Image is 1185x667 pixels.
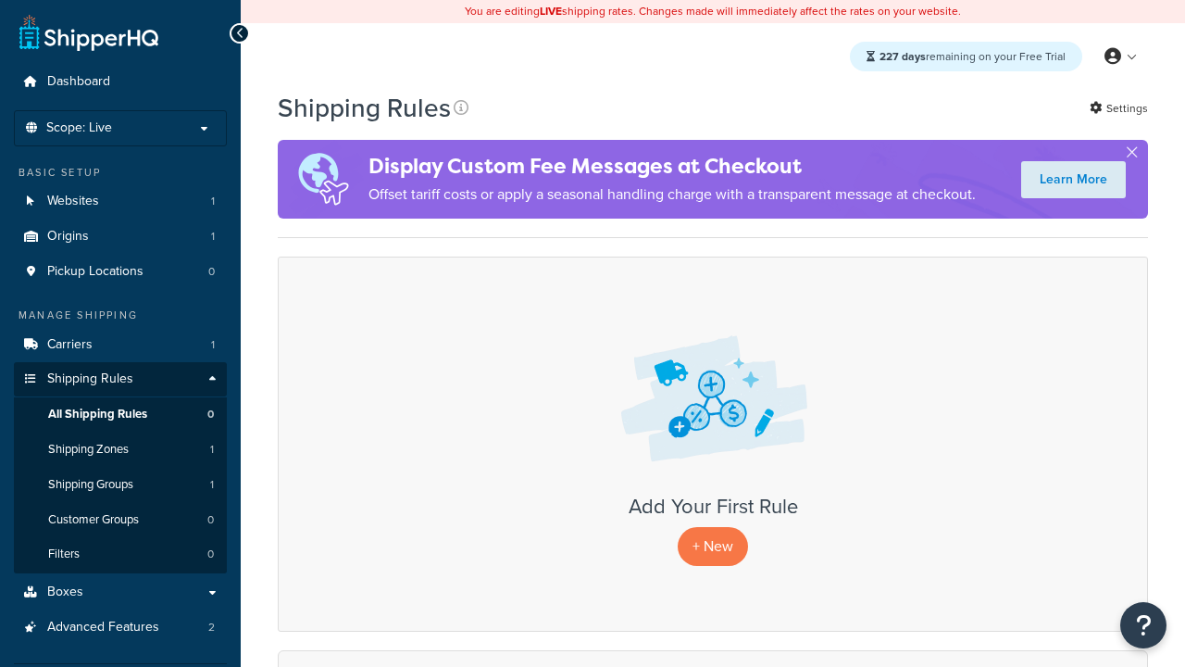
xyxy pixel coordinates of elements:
div: Basic Setup [14,165,227,181]
span: 0 [208,264,215,280]
h1: Shipping Rules [278,90,451,126]
a: Learn More [1021,161,1126,198]
span: Carriers [47,337,93,353]
a: Customer Groups 0 [14,503,227,537]
a: Filters 0 [14,537,227,572]
li: All Shipping Rules [14,397,227,432]
span: Origins [47,229,89,245]
b: LIVE [540,3,562,19]
h4: Display Custom Fee Messages at Checkout [368,151,976,182]
div: remaining on your Free Trial [850,42,1082,71]
span: Shipping Zones [48,442,129,458]
p: Offset tariff costs or apply a seasonal handling charge with a transparent message at checkout. [368,182,976,208]
a: Pickup Locations 0 [14,255,227,289]
li: Shipping Groups [14,468,227,502]
span: 1 [210,442,214,458]
a: All Shipping Rules 0 [14,397,227,432]
li: Pickup Locations [14,255,227,289]
span: 0 [207,547,214,562]
span: Filters [48,547,80,562]
span: All Shipping Rules [48,407,147,422]
a: Shipping Rules [14,362,227,396]
span: 1 [210,477,214,493]
img: duties-banner-06bc72dcb5fe05cb3f9472aba00be2ae8eb53ab6f0d8bb03d382ba314ac3c341.png [278,140,368,219]
li: Websites [14,184,227,219]
span: Scope: Live [46,120,112,136]
span: Shipping Rules [47,371,133,387]
li: Filters [14,537,227,572]
a: Websites 1 [14,184,227,219]
a: Advanced Features 2 [14,610,227,645]
span: 2 [208,620,215,636]
span: 0 [207,512,214,528]
span: Dashboard [47,74,110,90]
li: Customer Groups [14,503,227,537]
span: 1 [211,337,215,353]
li: Advanced Features [14,610,227,645]
li: Shipping Rules [14,362,227,573]
button: Open Resource Center [1120,602,1166,648]
span: 1 [211,229,215,245]
a: Boxes [14,575,227,610]
a: Dashboard [14,65,227,99]
a: Settings [1090,95,1148,121]
li: Origins [14,220,227,254]
div: Manage Shipping [14,308,227,323]
span: Boxes [47,585,83,600]
span: Websites [47,194,99,209]
span: Shipping Groups [48,477,133,493]
strong: 227 days [879,48,926,65]
a: ShipperHQ Home [19,14,158,51]
span: Pickup Locations [47,264,143,280]
li: Carriers [14,328,227,362]
a: Shipping Groups 1 [14,468,227,502]
h3: Add Your First Rule [297,496,1129,518]
span: Customer Groups [48,512,139,528]
span: 0 [207,407,214,422]
span: Advanced Features [47,620,159,636]
a: Carriers 1 [14,328,227,362]
p: + New [678,527,748,565]
a: Origins 1 [14,220,227,254]
a: Shipping Zones 1 [14,433,227,467]
span: 1 [211,194,215,209]
li: Shipping Zones [14,433,227,467]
